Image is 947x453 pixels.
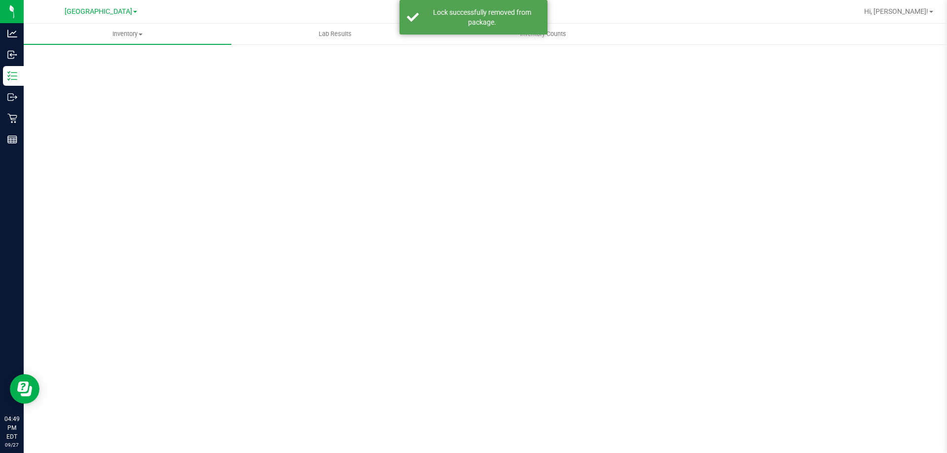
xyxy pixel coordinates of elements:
[7,50,17,60] inline-svg: Inbound
[231,24,439,44] a: Lab Results
[10,374,39,404] iframe: Resource center
[7,113,17,123] inline-svg: Retail
[7,92,17,102] inline-svg: Outbound
[305,30,365,38] span: Lab Results
[24,24,231,44] a: Inventory
[7,71,17,81] inline-svg: Inventory
[4,441,19,449] p: 09/27
[65,7,132,16] span: [GEOGRAPHIC_DATA]
[24,30,231,38] span: Inventory
[864,7,928,15] span: Hi, [PERSON_NAME]!
[424,7,540,27] div: Lock successfully removed from package.
[7,135,17,144] inline-svg: Reports
[7,29,17,38] inline-svg: Analytics
[4,415,19,441] p: 04:49 PM EDT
